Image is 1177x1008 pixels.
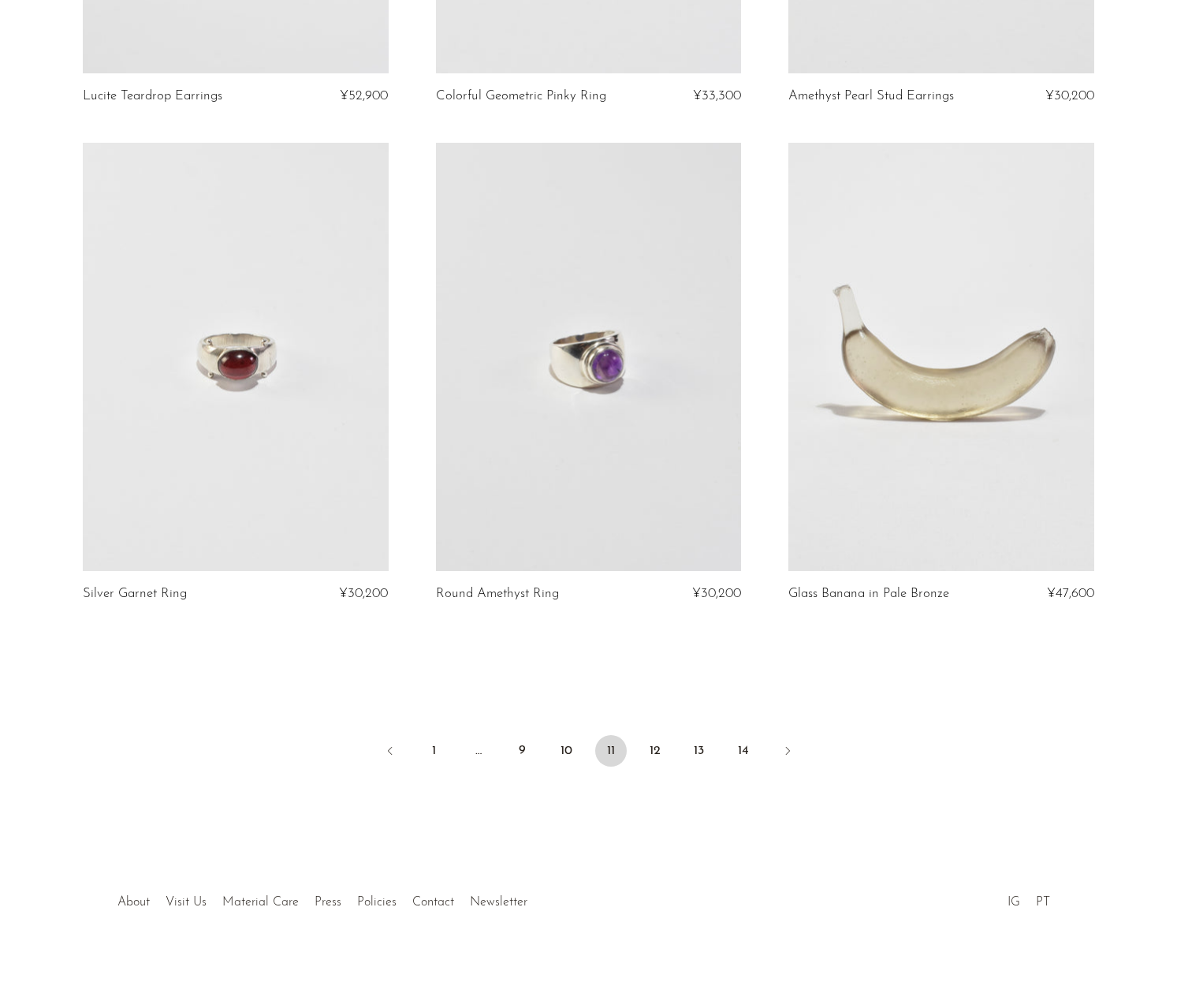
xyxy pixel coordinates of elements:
span: … [463,735,494,767]
span: 11 [595,735,627,767]
a: Round Amethyst Ring [436,587,559,601]
span: ¥33,300 [693,89,741,103]
a: 10 [551,735,583,767]
ul: Social Medias [1000,883,1058,913]
ul: Quick links [110,883,535,913]
a: Material Care [222,896,299,909]
span: ¥52,900 [340,89,388,103]
a: Previous [374,735,406,770]
a: Colorful Geometric Pinky Ring [436,89,606,103]
span: ¥47,600 [1047,587,1094,600]
a: Next [772,735,803,770]
span: ¥30,200 [1045,89,1094,103]
a: PT [1036,896,1050,909]
a: Policies [357,896,397,909]
a: Lucite Teardrop Earrings [83,89,222,103]
a: Glass Banana in Pale Bronze [788,587,949,601]
span: ¥30,200 [339,587,388,600]
a: 9 [507,735,538,767]
a: 1 [419,735,450,767]
a: Contact [412,896,454,909]
a: Amethyst Pearl Stud Earrings [788,89,954,103]
a: Press [315,896,341,909]
a: 13 [683,735,715,767]
span: ¥30,200 [692,587,741,600]
a: IG [1008,896,1020,909]
a: 12 [639,735,671,767]
a: Visit Us [166,896,207,909]
a: 14 [728,735,759,767]
a: Silver Garnet Ring [83,587,187,601]
a: About [117,896,150,909]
